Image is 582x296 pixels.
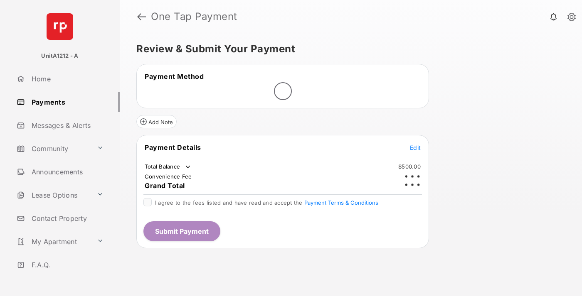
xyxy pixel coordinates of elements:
[13,185,94,205] a: Lease Options
[155,199,378,206] span: I agree to the fees listed and have read and accept the
[13,208,120,228] a: Contact Property
[47,13,73,40] img: svg+xml;base64,PHN2ZyB4bWxucz0iaHR0cDovL3d3dy53My5vcmcvMjAwMC9zdmciIHdpZHRoPSI2NCIgaGVpZ2h0PSI2NC...
[410,144,421,151] span: Edit
[145,143,201,152] span: Payment Details
[13,162,120,182] a: Announcements
[13,115,120,135] a: Messages & Alerts
[13,92,120,112] a: Payments
[13,232,94,252] a: My Apartment
[145,72,204,81] span: Payment Method
[13,139,94,159] a: Community
[151,12,237,22] strong: One Tap Payment
[144,163,192,171] td: Total Balance
[41,52,78,60] p: UnitA1212 - A
[13,69,120,89] a: Home
[136,44,559,54] h5: Review & Submit Your Payment
[144,173,192,180] td: Convenience Fee
[13,255,120,275] a: F.A.Q.
[136,115,177,128] button: Add Note
[398,163,421,170] td: $500.00
[145,181,185,190] span: Grand Total
[304,199,378,206] button: I agree to the fees listed and have read and accept the
[410,143,421,152] button: Edit
[143,221,220,241] button: Submit Payment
